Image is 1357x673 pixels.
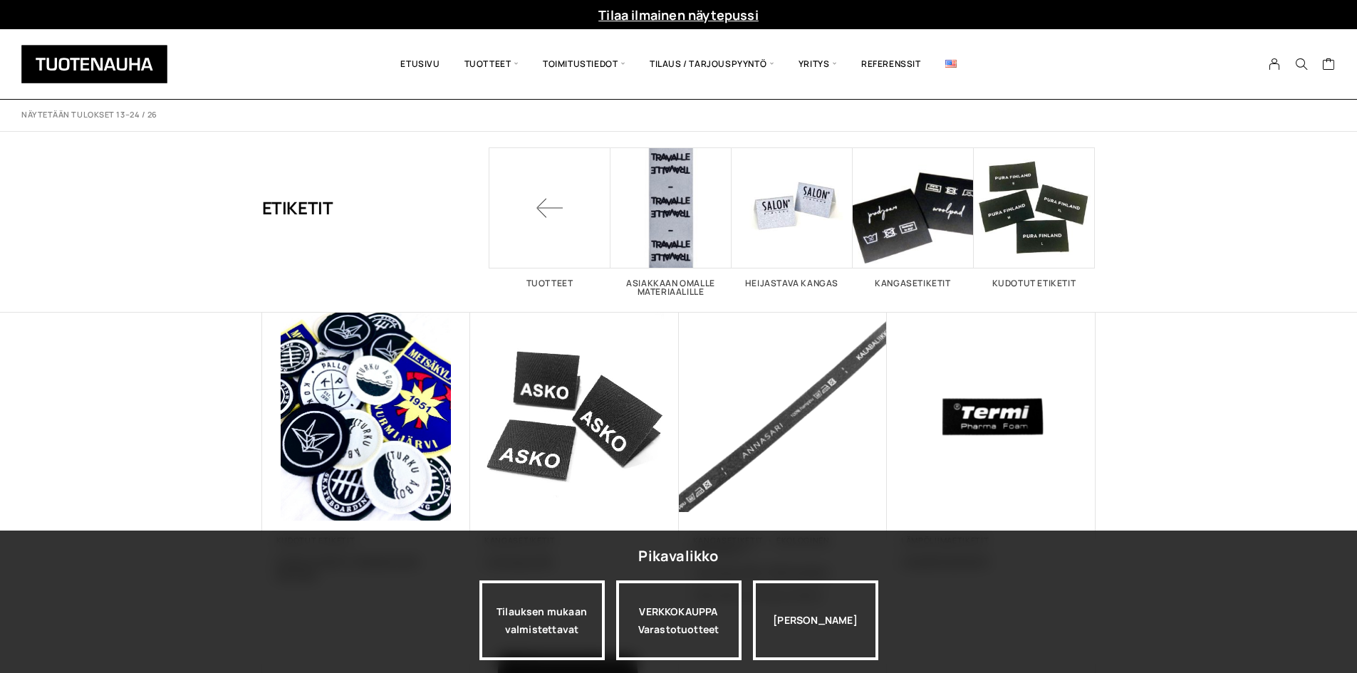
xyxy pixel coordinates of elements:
a: Tuotteet [489,147,610,288]
span: Yritys [786,40,849,88]
button: Search [1288,58,1315,71]
span: Toimitustiedot [531,40,638,88]
h2: Kudotut etiketit [974,279,1095,288]
a: Cart [1322,57,1336,74]
span: Tuotteet [452,40,531,88]
a: Referenssit [849,40,933,88]
a: Visit product category Heijastava kangas [732,147,853,288]
a: VERKKOKAUPPAVarastotuotteet [616,580,742,660]
img: English [945,60,957,68]
a: Visit product category Asiakkaan omalle materiaalille [610,147,732,296]
a: Tilauksen mukaan valmistettavat [479,580,605,660]
div: Pikavalikko [638,543,718,569]
h2: Heijastava kangas [732,279,853,288]
img: Tuotenauha Oy [21,45,167,83]
a: My Account [1261,58,1289,71]
a: Visit product category Kangasetiketit [853,147,974,288]
a: Visit product category Kudotut etiketit [974,147,1095,288]
h2: Asiakkaan omalle materiaalille [610,279,732,296]
h2: Kangasetiketit [853,279,974,288]
div: [PERSON_NAME] [753,580,878,660]
a: Etusivu [388,40,452,88]
h1: Etiketit [262,147,333,268]
a: Tilaa ilmainen näytepussi [598,6,759,24]
h2: Tuotteet [489,279,610,288]
div: VERKKOKAUPPA Varastotuotteet [616,580,742,660]
span: Tilaus / Tarjouspyyntö [638,40,786,88]
p: Näytetään tulokset 13–24 / 26 [21,110,157,120]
